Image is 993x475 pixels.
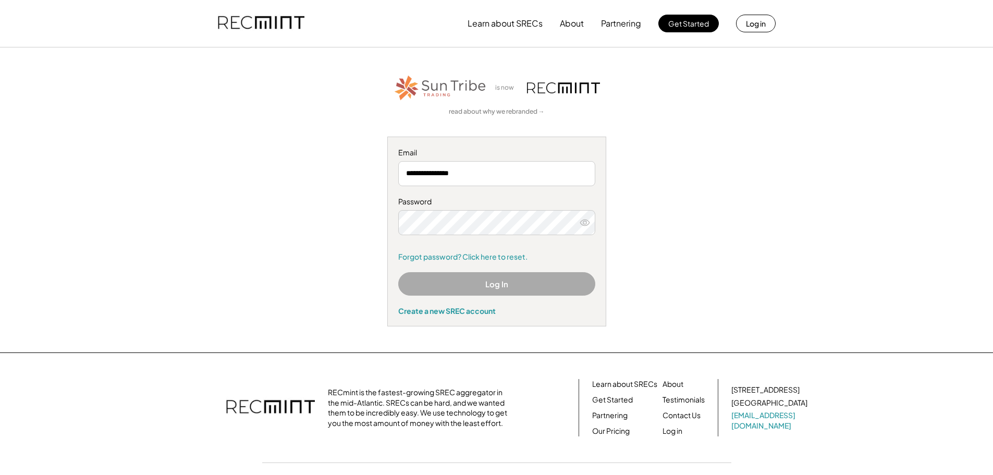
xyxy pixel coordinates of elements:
[601,13,641,34] button: Partnering
[398,306,595,315] div: Create a new SREC account
[663,395,705,405] a: Testimonials
[592,395,633,405] a: Get Started
[663,410,701,421] a: Contact Us
[218,6,304,41] img: recmint-logotype%403x.png
[394,74,487,102] img: STT_Horizontal_Logo%2B-%2BColor.png
[592,379,657,389] a: Learn about SRECs
[398,197,595,207] div: Password
[592,410,628,421] a: Partnering
[592,426,630,436] a: Our Pricing
[468,13,543,34] button: Learn about SRECs
[226,389,315,426] img: recmint-logotype%403x.png
[731,410,810,431] a: [EMAIL_ADDRESS][DOMAIN_NAME]
[328,387,513,428] div: RECmint is the fastest-growing SREC aggregator in the mid-Atlantic. SRECs can be hard, and we wan...
[658,15,719,32] button: Get Started
[449,107,545,116] a: read about why we rebranded →
[493,83,522,92] div: is now
[527,82,600,93] img: recmint-logotype%403x.png
[398,148,595,158] div: Email
[398,252,595,262] a: Forgot password? Click here to reset.
[731,385,800,395] div: [STREET_ADDRESS]
[663,426,682,436] a: Log in
[731,398,807,408] div: [GEOGRAPHIC_DATA]
[736,15,776,32] button: Log in
[560,13,584,34] button: About
[663,379,683,389] a: About
[398,272,595,296] button: Log In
